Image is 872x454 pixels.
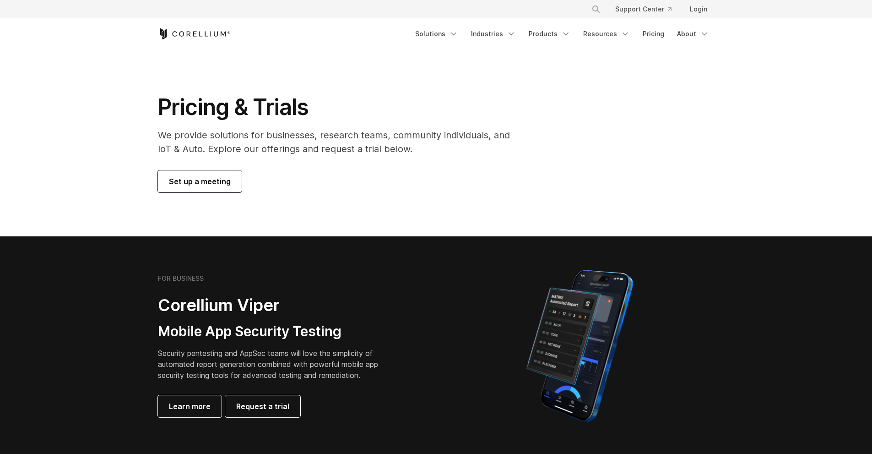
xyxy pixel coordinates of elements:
div: Navigation Menu [410,26,715,42]
a: Set up a meeting [158,170,242,192]
h1: Pricing & Trials [158,93,523,121]
a: Solutions [410,26,464,42]
a: Industries [466,26,521,42]
button: Search [588,1,604,17]
span: Request a trial [236,401,289,412]
p: Security pentesting and AppSec teams will love the simplicity of automated report generation comb... [158,348,392,381]
a: Login [682,1,715,17]
a: Products [523,26,576,42]
a: Corellium Home [158,28,231,39]
p: We provide solutions for businesses, research teams, community individuals, and IoT & Auto. Explo... [158,128,523,156]
a: About [672,26,715,42]
span: Learn more [169,401,211,412]
span: Set up a meeting [169,176,231,187]
h2: Corellium Viper [158,295,392,316]
div: Navigation Menu [580,1,715,17]
h3: Mobile App Security Testing [158,323,392,340]
a: Pricing [637,26,670,42]
img: Corellium MATRIX automated report on iPhone showing app vulnerability test results across securit... [511,266,649,426]
h6: FOR BUSINESS [158,274,204,283]
a: Resources [578,26,635,42]
a: Learn more [158,395,222,417]
a: Request a trial [225,395,300,417]
a: Support Center [608,1,679,17]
